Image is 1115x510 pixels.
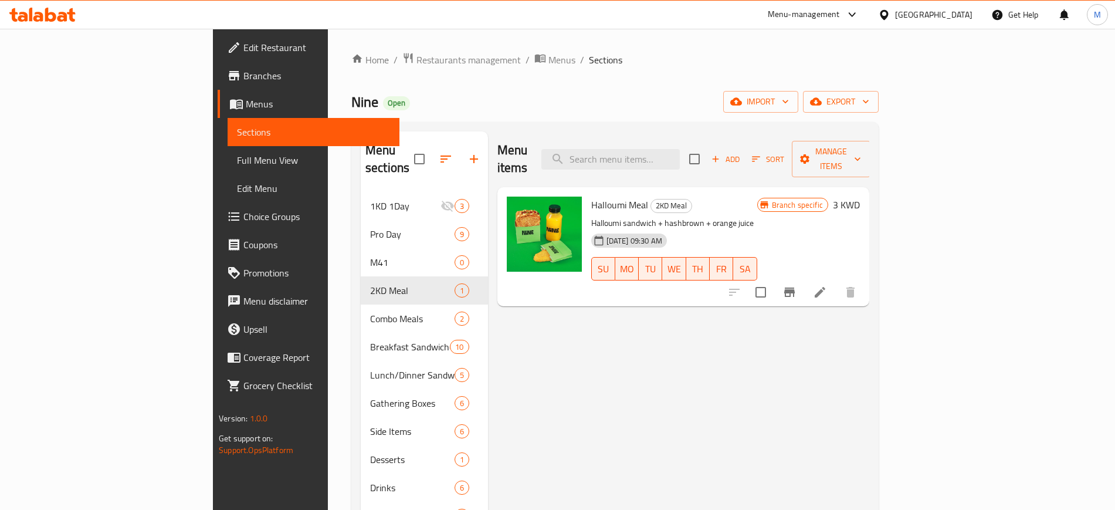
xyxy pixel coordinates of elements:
span: Sort sections [432,145,460,173]
span: Breakfast Sandwiches [370,340,450,354]
span: Lunch/Dinner Sandwiches [370,368,455,382]
div: Menu-management [768,8,840,22]
span: Menus [548,53,575,67]
span: Promotions [243,266,389,280]
span: 1KD 1Day [370,199,440,213]
div: 2KD Meal [650,199,692,213]
span: [DATE] 09:30 AM [602,235,667,246]
span: Coverage Report [243,350,389,364]
div: items [455,368,469,382]
span: TH [691,261,705,278]
span: 9 [455,229,469,240]
span: Version: [219,411,248,426]
span: M [1094,8,1101,21]
button: Manage items [792,141,870,177]
span: 1 [455,454,469,465]
span: WE [667,261,681,278]
a: Menus [218,90,399,118]
div: items [455,199,469,213]
span: export [812,94,869,109]
div: Combo Meals2 [361,305,488,333]
span: Pro Day [370,227,455,241]
div: Lunch/Dinner Sandwiches5 [361,361,488,389]
a: Coupons [218,231,399,259]
div: items [450,340,469,354]
span: Select section [682,147,707,171]
span: 2KD Meal [370,283,455,298]
span: TU [643,261,658,278]
div: items [455,283,469,298]
span: Menu disclaimer [243,294,389,308]
span: Edit Menu [237,181,389,195]
div: Pro Day9 [361,220,488,248]
button: MO [615,257,639,281]
div: items [455,452,469,467]
div: items [455,312,469,326]
div: items [455,424,469,438]
span: M41 [370,255,455,269]
span: Sections [237,125,389,139]
span: Combo Meals [370,312,455,326]
span: Menus [246,97,389,111]
div: items [455,255,469,269]
span: 1.0.0 [250,411,268,426]
span: Drinks [370,481,455,495]
nav: breadcrumb [351,52,879,67]
span: Edit Restaurant [243,40,389,55]
button: TH [686,257,710,281]
button: FR [710,257,733,281]
span: Desserts [370,452,455,467]
span: 5 [455,370,469,381]
a: Branches [218,62,399,90]
span: MO [620,261,634,278]
div: items [455,227,469,241]
span: 6 [455,398,469,409]
a: Grocery Checklist [218,371,399,400]
div: Desserts1 [361,445,488,474]
span: 10 [450,342,468,353]
input: search [541,149,680,170]
span: Sort items [744,150,792,168]
span: SU [597,261,611,278]
button: import [723,91,798,113]
a: Edit Menu [228,174,399,202]
span: import [733,94,789,109]
button: WE [662,257,686,281]
div: Drinks6 [361,474,488,502]
span: Coupons [243,238,389,252]
a: Support.OpsPlatform [219,443,293,458]
span: Sort [752,153,784,166]
a: Upsell [218,315,399,343]
a: Promotions [218,259,399,287]
button: export [803,91,879,113]
button: SA [733,257,757,281]
span: Add [710,153,741,166]
span: Side Items [370,424,455,438]
div: Side Items6 [361,417,488,445]
h6: 3 KWD [833,197,860,213]
div: Gathering Boxes6 [361,389,488,417]
div: 1KD 1Day3 [361,192,488,220]
a: Menu disclaimer [218,287,399,315]
a: Coverage Report [218,343,399,371]
span: 2KD Meal [651,199,692,212]
span: Upsell [243,322,389,336]
span: Get support on: [219,431,273,446]
div: items [455,396,469,410]
a: Edit Restaurant [218,33,399,62]
div: M410 [361,248,488,276]
button: Sort [749,150,787,168]
li: / [580,53,584,67]
a: Restaurants management [402,52,521,67]
span: 2 [455,313,469,325]
span: Full Menu View [237,153,389,167]
span: Gathering Boxes [370,396,455,410]
div: 2KD Meal1 [361,276,488,305]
